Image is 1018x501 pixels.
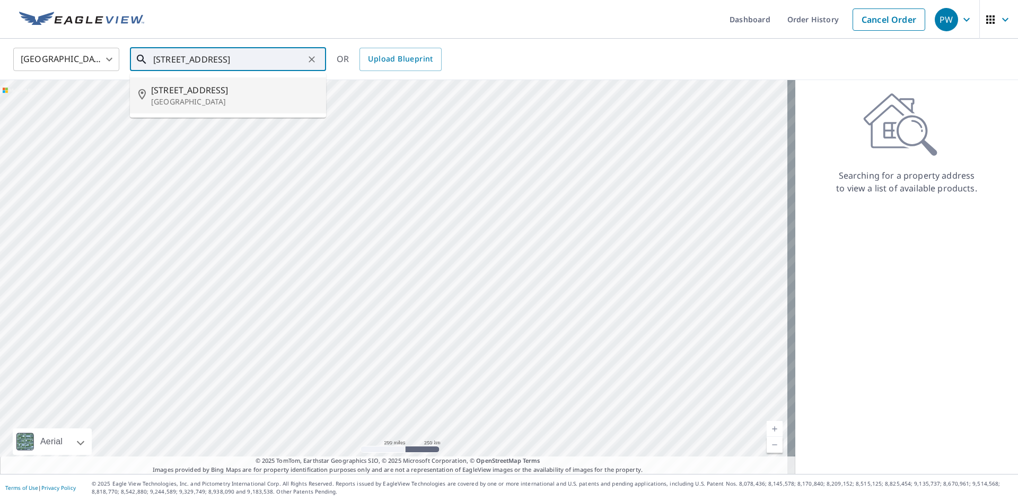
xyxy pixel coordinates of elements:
[13,45,119,74] div: [GEOGRAPHIC_DATA]
[836,169,978,195] p: Searching for a property address to view a list of available products.
[767,421,783,437] a: Current Level 5, Zoom In
[337,48,442,71] div: OR
[767,437,783,453] a: Current Level 5, Zoom Out
[359,48,441,71] a: Upload Blueprint
[853,8,925,31] a: Cancel Order
[37,428,66,455] div: Aerial
[256,456,540,465] span: © 2025 TomTom, Earthstar Geographics SIO, © 2025 Microsoft Corporation, ©
[5,485,76,491] p: |
[13,428,92,455] div: Aerial
[935,8,958,31] div: PW
[151,84,318,96] span: [STREET_ADDRESS]
[151,96,318,107] p: [GEOGRAPHIC_DATA]
[523,456,540,464] a: Terms
[476,456,521,464] a: OpenStreetMap
[368,52,433,66] span: Upload Blueprint
[153,45,304,74] input: Search by address or latitude-longitude
[304,52,319,67] button: Clear
[5,484,38,491] a: Terms of Use
[41,484,76,491] a: Privacy Policy
[92,480,1013,496] p: © 2025 Eagle View Technologies, Inc. and Pictometry International Corp. All Rights Reserved. Repo...
[19,12,144,28] img: EV Logo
